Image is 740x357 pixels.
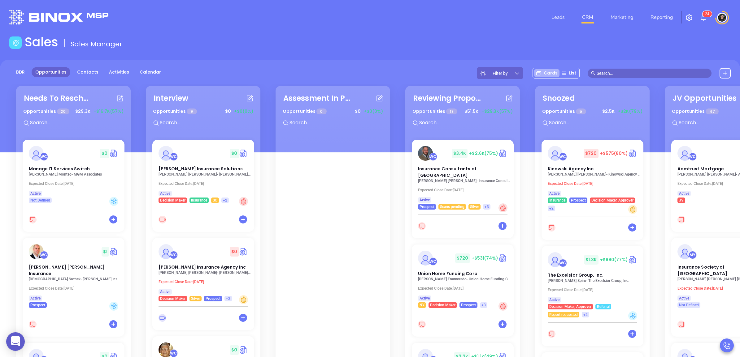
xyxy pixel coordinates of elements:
[40,251,48,259] div: Walter Contreras
[559,259,567,267] div: Walter Contreras
[30,302,45,308] span: Prospect
[29,166,90,172] span: Manage IT Services Switch
[109,149,118,158] img: Quote
[498,302,507,311] div: Hot
[677,244,692,259] img: Insurance Society of Philadelphia
[30,295,41,302] span: Active
[429,257,437,266] div: Walter Contreras
[706,108,718,114] span: 47
[283,93,351,104] div: Assessment In Progress
[549,303,591,310] span: Decision Maker, Approver
[534,69,559,77] div: Cards
[571,197,586,204] span: Prospect
[559,69,578,77] div: List
[239,295,248,304] div: Warm
[160,197,185,204] span: Decision Maker
[498,203,507,212] div: Hot
[600,150,628,156] span: +$575 (80%)
[29,277,122,281] p: Christian Sachek - Donius Insurance
[548,278,641,283] p: David Spiro - The Excelsior Group, Inc.
[628,149,637,158] img: Quote
[420,295,430,302] span: Active
[549,11,567,23] a: Leads
[549,197,565,204] span: Insurance
[25,35,58,49] h1: Sales
[452,149,468,158] span: $ 3.4K
[71,39,122,49] span: Sales Manager
[707,12,709,16] span: 4
[239,345,248,355] img: Quote
[187,108,197,114] span: 9
[548,288,641,292] p: Expected Close Date: [DATE]
[23,238,124,308] a: profileWalter Contreras$1Circle dollar[PERSON_NAME] [PERSON_NAME] Insurance[DEMOGRAPHIC_DATA] Sac...
[429,153,437,161] div: Walter Contreras
[549,311,578,318] span: Report requested
[717,13,727,23] img: user
[543,93,575,104] div: Snoozed
[316,108,326,114] span: 0
[12,67,28,77] a: BDR
[29,119,122,127] input: Search...
[412,140,514,210] a: profileWalter Contreras$3.4K+$2.6K(75%)Circle dollarInsurance Consultants of [GEOGRAPHIC_DATA][PE...
[159,119,252,127] input: Search...
[418,146,433,161] img: Insurance Consultants of Pittsburgh
[74,107,92,116] span: $ 29.3K
[440,203,464,210] span: Scans pending
[191,197,207,204] span: Insurance
[230,247,239,257] span: $ 0
[109,302,118,311] div: Cold
[420,302,424,308] span: NY
[206,295,220,302] span: Prospect
[24,93,92,104] div: Needs To Reschedule
[239,149,248,158] a: Quote
[679,197,684,204] span: JV
[418,188,511,192] p: Expected Close Date: [DATE]
[152,238,254,301] a: profileWalter Contreras$0Circle dollar[PERSON_NAME] Insurance Agency Inc[PERSON_NAME] [PERSON_NAM...
[498,253,507,263] img: Quote
[455,253,470,263] span: $ 720
[418,277,511,281] p: Juan Enamorado - Union Home Funding Corp
[430,302,455,308] span: Decision Maker
[677,166,724,172] span: Aamtrust Mortgage
[481,108,513,115] span: +$29.3K (57%)
[239,197,248,206] div: Hot
[549,190,559,197] span: Active
[32,67,70,77] a: Opportunities
[601,107,616,116] span: $ 2.5K
[109,247,118,256] a: Quote
[40,153,48,161] div: Walter Contreras
[213,197,217,204] span: SC
[576,108,586,114] span: 5
[542,246,643,317] a: profileWalter Contreras$1.3K+$990(77%)Circle dollarThe Excelsior Group, Inc.[PERSON_NAME] Spiro- ...
[226,295,230,302] span: +2
[498,149,507,158] img: Quote
[673,93,737,104] div: JV Opportunities
[461,302,476,308] span: Prospect
[239,247,248,256] img: Quote
[548,119,641,127] input: Search...
[548,272,604,278] span: The Excelsior Group, Inc.
[413,93,481,104] div: Reviewing Proposal
[100,149,109,158] span: $ 0
[584,255,599,265] span: $ 1.3K
[418,251,433,266] img: Union Home Funding Corp
[472,255,498,261] span: +$531 (74%)
[230,149,239,158] span: $ 0
[57,108,69,114] span: 20
[700,14,707,21] img: iconNotification
[223,197,227,204] span: +2
[559,153,567,161] div: Walter Contreras
[608,11,636,23] a: Marketing
[591,197,633,204] span: Decision Maker, Approver
[677,264,728,277] span: Insurance Society of Philadelphia
[159,166,243,172] span: Davenport Insurance Solutions
[23,140,124,203] a: profileWalter Contreras$0Circle dollarManage IT Services Switch[PERSON_NAME] Montag- MGM Associat...
[628,205,637,214] div: Warm
[679,302,699,308] span: Not Defined
[29,172,122,176] p: Rachel Montag - MGM Associates
[9,10,108,24] img: logo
